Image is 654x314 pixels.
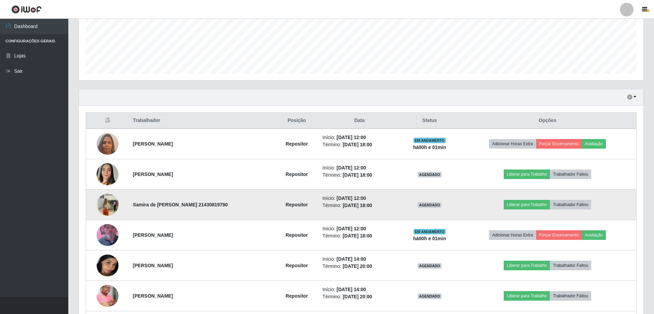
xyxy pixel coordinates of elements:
[286,232,308,238] strong: Repositor
[418,263,442,269] span: AGENDADO
[343,294,372,299] time: [DATE] 20:00
[504,169,550,179] button: Liberar para Trabalho
[489,139,536,149] button: Adicionar Horas Extra
[286,172,308,177] strong: Repositor
[582,230,606,240] button: Avaliação
[550,169,591,179] button: Trabalhador Faltou
[582,139,606,149] button: Avaliação
[97,279,119,312] img: 1752179199159.jpeg
[414,138,446,143] span: EM ANDAMENTO
[318,113,400,129] th: Data
[337,287,366,292] time: [DATE] 14:00
[337,195,366,201] time: [DATE] 12:00
[133,263,173,268] strong: [PERSON_NAME]
[322,172,396,179] li: Término:
[133,202,228,207] strong: Samira de [PERSON_NAME] 21430819790
[418,202,442,208] span: AGENDADO
[97,251,119,279] img: 1748202860300.jpeg
[337,256,366,262] time: [DATE] 14:00
[322,164,396,172] li: Início:
[536,139,582,149] button: Forçar Encerramento
[286,293,308,299] strong: Repositor
[343,233,372,238] time: [DATE] 18:00
[322,256,396,263] li: Início:
[337,135,366,140] time: [DATE] 12:00
[414,229,446,234] span: EM ANDAMENTO
[337,226,366,231] time: [DATE] 12:00
[129,113,275,129] th: Trabalhador
[322,225,396,232] li: Início:
[343,172,372,178] time: [DATE] 18:00
[133,172,173,177] strong: [PERSON_NAME]
[413,236,446,241] strong: há 00 h e 01 min
[322,202,396,209] li: Término:
[413,145,446,150] strong: há 00 h e 01 min
[418,172,442,177] span: AGENDADO
[133,293,173,299] strong: [PERSON_NAME]
[133,232,173,238] strong: [PERSON_NAME]
[97,155,119,194] img: 1748562791419.jpeg
[97,216,119,255] img: 1752090635186.jpeg
[536,230,582,240] button: Forçar Encerramento
[418,293,442,299] span: AGENDADO
[322,263,396,270] li: Término:
[550,200,591,209] button: Trabalhador Faltou
[343,203,372,208] time: [DATE] 18:00
[322,141,396,148] li: Término:
[504,200,550,209] button: Liberar para Trabalho
[322,232,396,240] li: Término:
[459,113,637,129] th: Opções
[286,202,308,207] strong: Repositor
[550,291,591,301] button: Trabalhador Faltou
[133,141,173,147] strong: [PERSON_NAME]
[550,261,591,270] button: Trabalhador Faltou
[400,113,459,129] th: Status
[11,5,42,14] img: CoreUI Logo
[343,142,372,147] time: [DATE] 18:00
[286,141,308,147] strong: Repositor
[337,165,366,170] time: [DATE] 12:00
[275,113,318,129] th: Posição
[322,134,396,141] li: Início:
[489,230,536,240] button: Adicionar Horas Extra
[322,293,396,300] li: Término:
[343,263,372,269] time: [DATE] 20:00
[97,190,119,219] img: 1751404297038.jpeg
[504,261,550,270] button: Liberar para Trabalho
[322,195,396,202] li: Início:
[97,129,119,158] img: 1747253938286.jpeg
[322,286,396,293] li: Início:
[504,291,550,301] button: Liberar para Trabalho
[286,263,308,268] strong: Repositor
